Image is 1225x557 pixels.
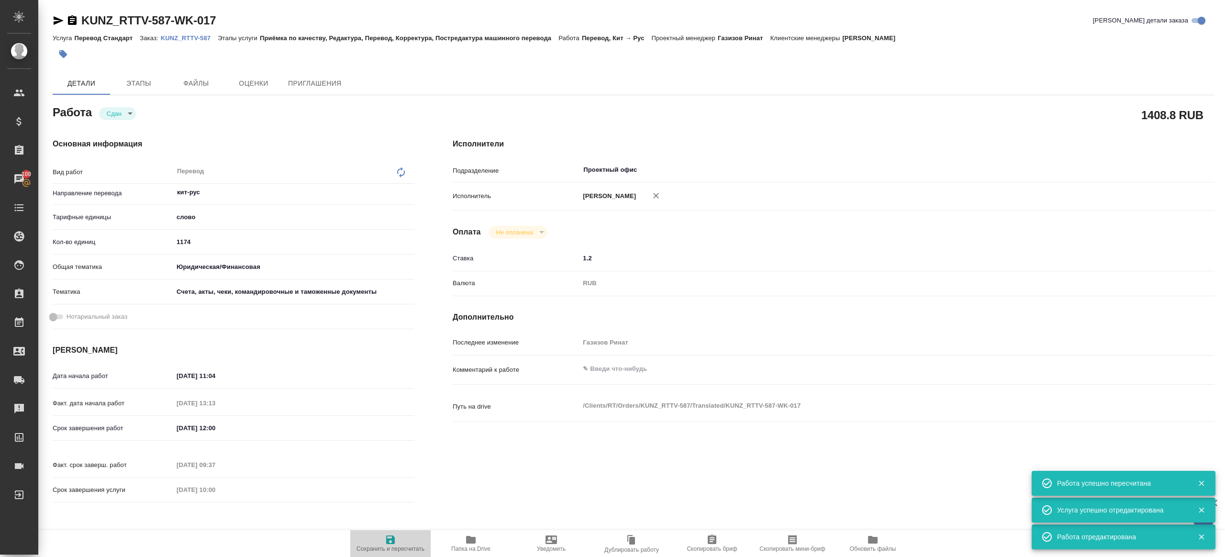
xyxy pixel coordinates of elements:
[652,34,718,42] p: Проектный менеджер
[53,189,173,198] p: Направление перевода
[173,458,257,472] input: Пустое поле
[53,34,74,42] p: Услуга
[99,107,136,120] div: Сдан
[173,284,414,300] div: Счета, акты, чеки, командировочные и таможенные документы
[511,530,591,557] button: Уведомить
[752,530,833,557] button: Скопировать мини-бриф
[288,78,342,89] span: Приглашения
[173,259,414,275] div: Юридическая/Финансовая
[759,546,825,552] span: Скопировать мини-бриф
[53,485,173,495] p: Срок завершения услуги
[579,398,1151,414] textarea: /Clients/RT/Orders/KUNZ_RTTV-587/Translated/KUNZ_RTTV-587-WK-017
[218,34,260,42] p: Этапы услуги
[53,460,173,470] p: Факт. срок заверш. работ
[579,335,1151,349] input: Пустое поле
[558,34,582,42] p: Работа
[81,14,216,27] a: KUNZ_RTTV-587-WK-017
[453,226,481,238] h4: Оплата
[53,167,173,177] p: Вид работ
[604,546,659,553] span: Дублировать работу
[2,167,36,191] a: 100
[493,228,536,236] button: Не оплачена
[842,34,902,42] p: [PERSON_NAME]
[1192,506,1211,514] button: Закрыть
[58,78,104,89] span: Детали
[1057,479,1183,488] div: Работа успешно пересчитана
[582,34,652,42] p: Перевод, Кит → Рус
[687,546,737,552] span: Скопировать бриф
[453,166,579,176] p: Подразделение
[537,546,566,552] span: Уведомить
[173,209,414,225] div: слово
[53,212,173,222] p: Тарифные единицы
[173,369,257,383] input: ✎ Введи что-нибудь
[53,262,173,272] p: Общая тематика
[53,287,173,297] p: Тематика
[718,34,770,42] p: Газизов Ринат
[453,191,579,201] p: Исполнитель
[833,530,913,557] button: Обновить файлы
[591,530,672,557] button: Дублировать работу
[1192,479,1211,488] button: Закрыть
[1146,169,1147,171] button: Open
[453,254,579,263] p: Ставка
[53,138,414,150] h4: Основная информация
[453,365,579,375] p: Комментарий к работе
[53,237,173,247] p: Кол-во единиц
[104,110,124,118] button: Сдан
[1057,532,1183,542] div: Работа отредактирована
[453,138,1214,150] h4: Исполнители
[173,421,257,435] input: ✎ Введи что-нибудь
[67,312,127,322] span: Нотариальный заказ
[1093,16,1188,25] span: [PERSON_NAME] детали заказа
[53,371,173,381] p: Дата начала работ
[579,275,1151,291] div: RUB
[53,399,173,408] p: Факт. дата начала работ
[173,235,414,249] input: ✎ Введи что-нибудь
[16,169,37,179] span: 100
[356,546,424,552] span: Сохранить и пересчитать
[451,546,490,552] span: Папка на Drive
[53,15,64,26] button: Скопировать ссылку для ЯМессенджера
[53,103,92,120] h2: Работа
[646,185,667,206] button: Удалить исполнителя
[74,34,140,42] p: Перевод Стандарт
[173,396,257,410] input: Пустое поле
[409,191,411,193] button: Open
[579,251,1151,265] input: ✎ Введи что-нибудь
[67,15,78,26] button: Скопировать ссылку
[161,33,218,42] a: KUNZ_RTTV-587
[672,530,752,557] button: Скопировать бриф
[453,338,579,347] p: Последнее изменение
[140,34,160,42] p: Заказ:
[260,34,558,42] p: Приёмка по качеству, Редактура, Перевод, Корректура, Постредактура машинного перевода
[579,191,636,201] p: [PERSON_NAME]
[850,546,896,552] span: Обновить файлы
[1057,505,1183,515] div: Услуга успешно отредактирована
[489,226,547,239] div: Сдан
[1141,107,1203,123] h2: 1408.8 RUB
[431,530,511,557] button: Папка на Drive
[116,78,162,89] span: Этапы
[453,312,1214,323] h4: Дополнительно
[770,34,843,42] p: Клиентские менеджеры
[1192,533,1211,541] button: Закрыть
[53,44,74,65] button: Добавить тэг
[53,423,173,433] p: Срок завершения работ
[53,345,414,356] h4: [PERSON_NAME]
[350,530,431,557] button: Сохранить и пересчитать
[173,483,257,497] input: Пустое поле
[173,78,219,89] span: Файлы
[231,78,277,89] span: Оценки
[453,402,579,412] p: Путь на drive
[453,278,579,288] p: Валюта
